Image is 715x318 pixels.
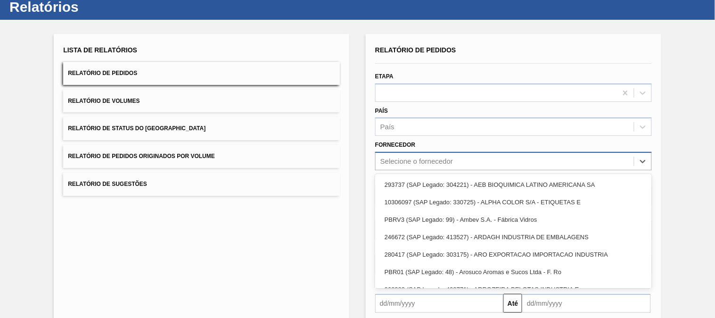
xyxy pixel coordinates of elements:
span: Lista de Relatórios [63,46,137,54]
div: 262283 (SAP Legado: 423771) - ARROZEIRA PELOTAS INDUSTRIA E [375,281,652,298]
button: Relatório de Status do [GEOGRAPHIC_DATA] [63,117,340,140]
span: Relatório de Sugestões [68,181,147,187]
h1: Relatórios [9,1,177,12]
button: Relatório de Pedidos Originados por Volume [63,145,340,168]
div: 280417 (SAP Legado: 303175) - ARO EXPORTACAO IMPORTACAO INDUSTRIA [375,246,652,263]
span: Relatório de Pedidos Originados por Volume [68,153,215,159]
div: 246672 (SAP Legado: 413527) - ARDAGH INDUSTRIA DE EMBALAGENS [375,228,652,246]
div: PBR01 (SAP Legado: 48) - Arosuco Aromas e Sucos Ltda - F. Ro [375,263,652,281]
button: Relatório de Pedidos [63,62,340,85]
button: Relatório de Volumes [63,90,340,113]
label: Fornecedor [375,142,415,148]
label: País [375,108,388,114]
label: Etapa [375,73,394,80]
input: dd/mm/yyyy [522,294,650,313]
div: País [380,123,394,131]
button: Até [503,294,522,313]
div: PBRV3 (SAP Legado: 99) - Ambev S.A. - Fábrica Vidros [375,211,652,228]
span: Relatório de Pedidos [375,46,456,54]
div: Selecione o fornecedor [380,158,453,166]
div: 293737 (SAP Legado: 304221) - AEB BIOQUIMICA LATINO AMERICANA SA [375,176,652,193]
span: Relatório de Pedidos [68,70,137,76]
button: Relatório de Sugestões [63,173,340,196]
div: 10306097 (SAP Legado: 330725) - ALPHA COLOR S/A - ETIQUETAS E [375,193,652,211]
input: dd/mm/yyyy [375,294,503,313]
span: Relatório de Volumes [68,98,140,104]
span: Relatório de Status do [GEOGRAPHIC_DATA] [68,125,205,132]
